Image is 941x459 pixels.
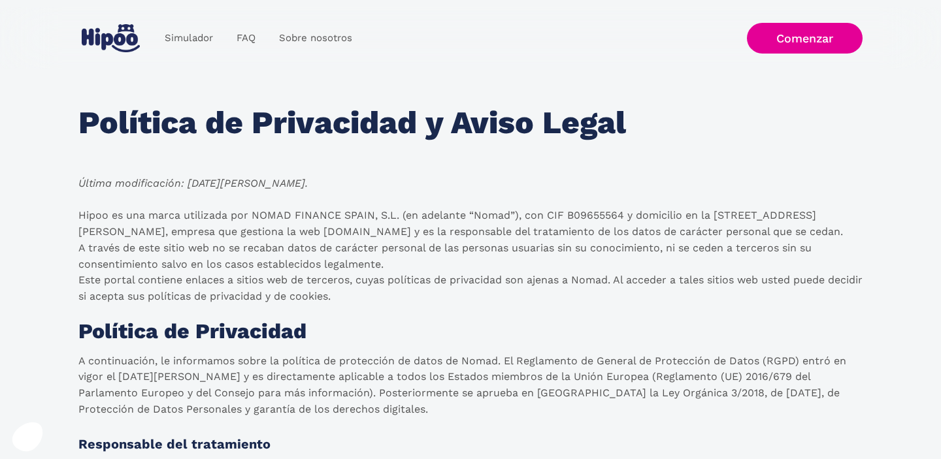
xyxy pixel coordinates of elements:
[78,353,863,418] p: A continuación, le informamos sobre la política de protección de datos de Nomad. El Reglamento de...
[78,321,306,343] h1: Política de Privacidad
[747,23,863,54] a: Comenzar
[267,25,364,51] a: Sobre nosotros
[78,436,271,452] strong: Responsable del tratamiento
[153,25,225,51] a: Simulador
[78,177,308,189] em: Última modificación: [DATE][PERSON_NAME].
[78,208,863,305] p: Hipoo es una marca utilizada por NOMAD FINANCE SPAIN, S.L. (en adelante “Nomad”), con CIF B096555...
[225,25,267,51] a: FAQ
[78,106,626,140] h1: Política de Privacidad y Aviso Legal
